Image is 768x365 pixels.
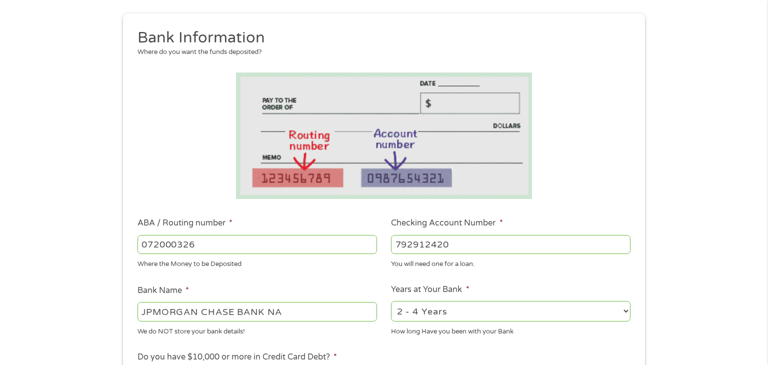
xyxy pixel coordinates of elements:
[391,284,469,295] label: Years at Your Bank
[391,218,502,228] label: Checking Account Number
[137,28,623,48] h2: Bank Information
[137,218,232,228] label: ABA / Routing number
[391,256,630,269] div: You will need one for a loan.
[391,323,630,336] div: How long Have you been with your Bank
[137,256,377,269] div: Where the Money to be Deposited
[137,352,337,362] label: Do you have $10,000 or more in Credit Card Debt?
[137,235,377,254] input: 263177916
[236,72,532,199] img: Routing number location
[137,285,189,296] label: Bank Name
[137,47,623,57] div: Where do you want the funds deposited?
[137,323,377,336] div: We do NOT store your bank details!
[391,235,630,254] input: 345634636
